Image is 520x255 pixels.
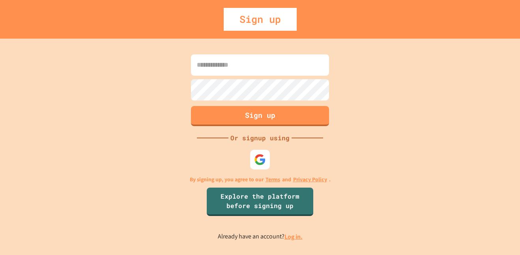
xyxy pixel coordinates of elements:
[284,233,303,241] a: Log in.
[190,175,331,184] p: By signing up, you agree to our and .
[191,106,329,126] button: Sign up
[266,175,280,184] a: Terms
[224,8,297,31] div: Sign up
[254,154,266,166] img: google-icon.svg
[228,133,292,143] div: Or signup using
[293,175,327,184] a: Privacy Policy
[207,188,313,216] a: Explore the platform before signing up
[218,232,303,242] p: Already have an account?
